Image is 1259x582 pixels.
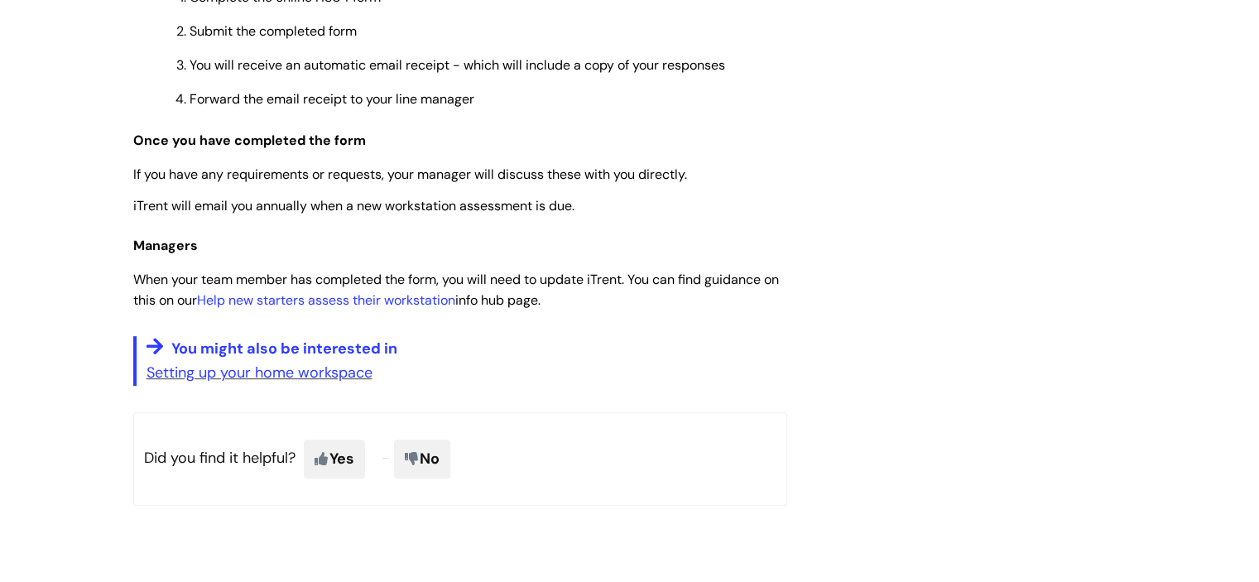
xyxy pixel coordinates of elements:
[133,412,787,505] p: Did you find it helpful?
[190,90,474,108] span: Forward the email receipt to your line manager
[394,440,450,478] span: No
[133,197,574,214] span: iTrent will email you annually when a new workstation assessment is due.
[133,132,366,149] span: Once you have completed the form
[147,363,372,382] a: Setting up your home workspace
[133,271,779,309] span: When your team member has completed the form, you will need to update iTrent. You can find guidan...
[171,339,397,358] span: You might also be interested in
[197,291,455,309] a: Help new starters assess their workstation
[133,237,198,254] span: Managers
[190,56,725,74] span: You will receive an automatic email receipt - which will include a copy of your responses
[190,22,357,40] span: Submit the completed form
[304,440,365,478] span: Yes
[133,166,687,183] span: If you have any requirements or requests, your manager will discuss these with you directly.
